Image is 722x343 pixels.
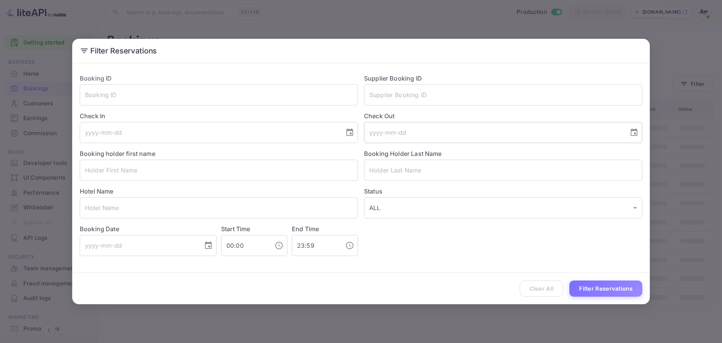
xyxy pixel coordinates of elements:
[221,225,250,233] label: Start Time
[201,238,216,253] button: Choose date
[80,235,198,256] input: yyyy-mm-dd
[364,111,642,120] label: Check Out
[72,39,650,63] h2: Filter Reservations
[80,197,358,218] input: Hotel Name
[364,122,623,143] input: yyyy-mm-dd
[80,160,358,181] input: Holder First Name
[272,238,287,253] button: Choose time, selected time is 12:00 AM
[80,75,112,82] label: Booking ID
[292,225,319,233] label: End Time
[221,235,268,256] input: hh:mm
[569,280,642,297] button: Filter Reservations
[364,150,442,157] label: Booking Holder Last Name
[80,111,358,120] label: Check In
[80,224,217,233] label: Booking Date
[80,188,114,195] label: Hotel Name
[342,238,357,253] button: Choose time, selected time is 11:59 PM
[80,122,339,143] input: yyyy-mm-dd
[364,84,642,105] input: Supplier Booking ID
[80,84,358,105] input: Booking ID
[626,125,642,140] button: Choose date
[364,187,642,196] label: Status
[80,150,155,157] label: Booking holder first name
[364,160,642,181] input: Holder Last Name
[364,75,422,82] label: Supplier Booking ID
[342,125,357,140] button: Choose date
[364,197,642,218] div: ALL
[292,235,339,256] input: hh:mm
